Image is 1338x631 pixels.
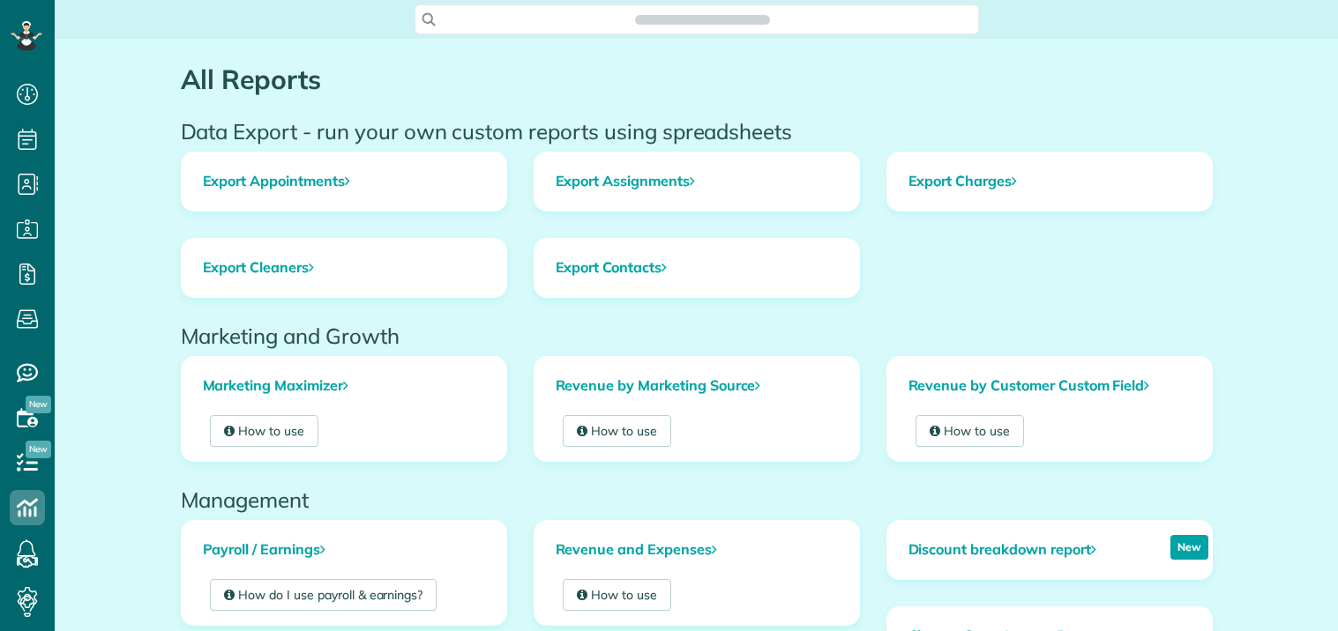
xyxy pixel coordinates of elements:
a: Export Assignments [534,152,859,211]
h2: Data Export - run your own custom reports using spreadsheets [181,120,1213,143]
a: Export Cleaners [182,239,506,297]
h2: Marketing and Growth [181,324,1213,347]
a: Export Appointments [182,152,506,211]
a: How to use [210,415,319,447]
a: Export Charges [887,152,1212,211]
a: Payroll / Earnings [182,521,506,579]
span: New [26,441,51,458]
a: Marketing Maximizer [182,357,506,415]
a: Export Contacts [534,239,859,297]
a: How to use [916,415,1025,447]
a: Revenue by Marketing Source [534,357,859,415]
h2: Management [181,488,1213,511]
a: Discount breakdown report [887,521,1117,579]
p: New [1170,535,1208,560]
a: How to use [563,415,672,447]
span: New [26,396,51,413]
a: Revenue by Customer Custom Field [887,357,1212,415]
a: How do I use payroll & earnings? [210,579,437,611]
span: Search ZenMaid… [653,11,752,28]
a: Revenue and Expenses [534,521,859,579]
h1: All Reports [181,65,1213,94]
a: How to use [563,579,672,611]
